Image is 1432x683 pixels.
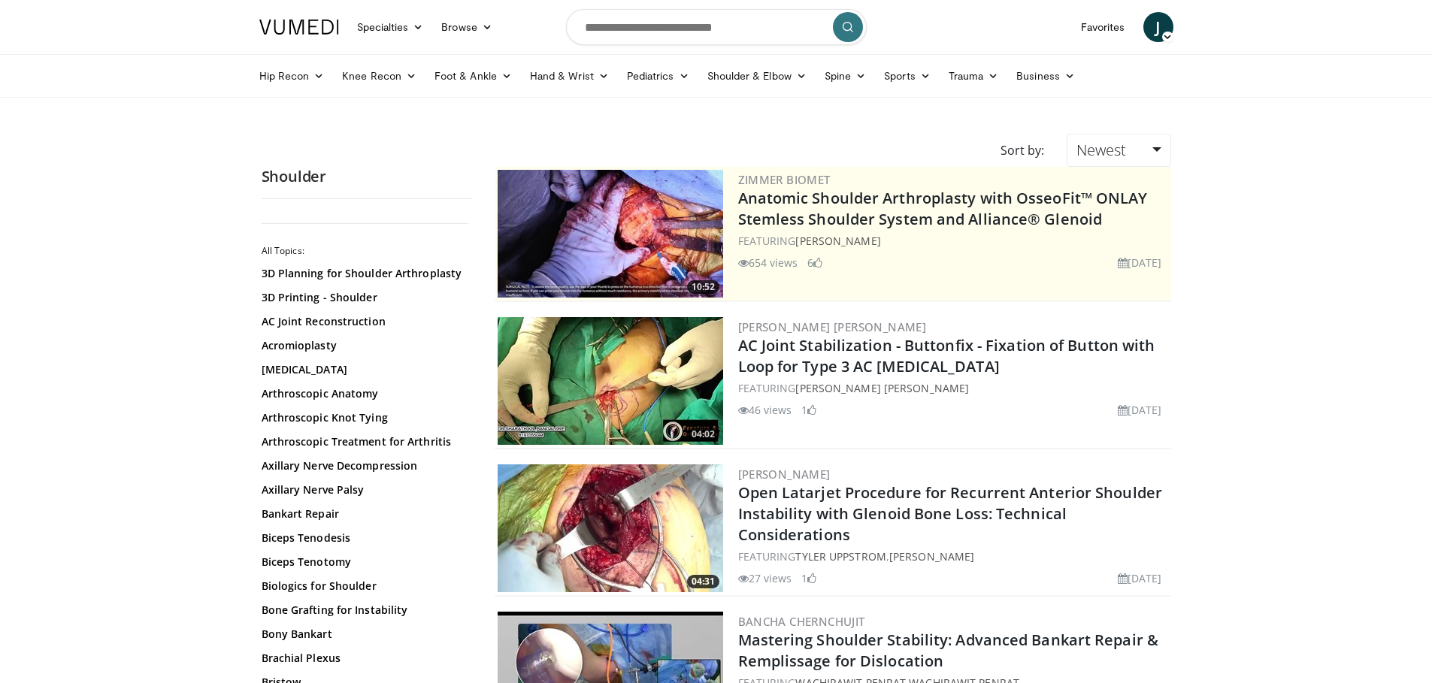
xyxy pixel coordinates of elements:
[259,20,339,35] img: VuMedi Logo
[1067,134,1170,167] a: Newest
[262,530,465,545] a: Biceps Tenodesis
[262,266,465,281] a: 3D Planning for Shoulder Arthroplasty
[889,549,974,564] a: [PERSON_NAME]
[262,506,465,521] a: Bankart Repair
[1118,255,1162,270] li: [DATE]
[262,482,465,497] a: Axillary Nerve Palsy
[262,362,465,377] a: [MEDICAL_DATA]
[498,317,723,445] a: 04:02
[498,464,723,592] img: 2b2da37e-a9b6-423e-b87e-b89ec568d167.300x170_q85_crop-smart_upscale.jpg
[1076,140,1126,160] span: Newest
[687,575,719,588] span: 04:31
[738,335,1155,376] a: AC Joint Stabilization - Buttonfix - Fixation of Button with Loop for Type 3 AC [MEDICAL_DATA]
[348,12,433,42] a: Specialties
[521,61,618,91] a: Hand & Wrist
[875,61,940,91] a: Sports
[738,614,865,629] a: Bancha Chernchujit
[738,570,792,586] li: 27 views
[1118,402,1162,418] li: [DATE]
[687,428,719,441] span: 04:02
[1007,61,1084,91] a: Business
[738,188,1148,229] a: Anatomic Shoulder Arthroplasty with OsseoFit™ ONLAY Stemless Shoulder System and Alliance® Glenoid
[262,434,465,449] a: Arthroscopic Treatment for Arthritis
[566,9,867,45] input: Search topics, interventions
[738,549,1168,564] div: FEATURING ,
[738,482,1163,545] a: Open Latarjet Procedure for Recurrent Anterior Shoulder Instability with Glenoid Bone Loss: Techn...
[262,290,465,305] a: 3D Printing - Shoulder
[432,12,501,42] a: Browse
[250,61,334,91] a: Hip Recon
[262,410,465,425] a: Arthroscopic Knot Tying
[738,319,927,334] a: [PERSON_NAME] [PERSON_NAME]
[738,402,792,418] li: 46 views
[989,134,1055,167] div: Sort by:
[795,234,880,248] a: [PERSON_NAME]
[262,555,465,570] a: Biceps Tenotomy
[498,170,723,298] a: 10:52
[333,61,425,91] a: Knee Recon
[262,603,465,618] a: Bone Grafting for Instability
[738,630,1159,671] a: Mastering Shoulder Stability: Advanced Bankart Repair & Remplissage for Dislocation
[1143,12,1173,42] a: J
[262,314,465,329] a: AC Joint Reconstruction
[262,651,465,666] a: Brachial Plexus
[425,61,521,91] a: Foot & Ankle
[940,61,1008,91] a: Trauma
[698,61,816,91] a: Shoulder & Elbow
[262,627,465,642] a: Bony Bankart
[738,467,831,482] a: [PERSON_NAME]
[262,386,465,401] a: Arthroscopic Anatomy
[795,381,969,395] a: [PERSON_NAME] [PERSON_NAME]
[738,233,1168,249] div: FEATURING
[262,167,472,186] h2: Shoulder
[1072,12,1134,42] a: Favorites
[807,255,822,270] li: 6
[262,245,468,257] h2: All Topics:
[1118,570,1162,586] li: [DATE]
[262,579,465,594] a: Biologics for Shoulder
[618,61,698,91] a: Pediatrics
[738,172,831,187] a: Zimmer Biomet
[262,338,465,353] a: Acromioplasty
[738,255,798,270] li: 654 views
[498,464,723,592] a: 04:31
[801,402,816,418] li: 1
[498,317,723,445] img: c2f644dc-a967-485d-903d-283ce6bc3929.300x170_q85_crop-smart_upscale.jpg
[687,280,719,294] span: 10:52
[816,61,875,91] a: Spine
[262,458,465,473] a: Axillary Nerve Decompression
[795,549,886,564] a: Tyler Uppstrom
[738,380,1168,396] div: FEATURING
[498,170,723,298] img: 68921608-6324-4888-87da-a4d0ad613160.300x170_q85_crop-smart_upscale.jpg
[801,570,816,586] li: 1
